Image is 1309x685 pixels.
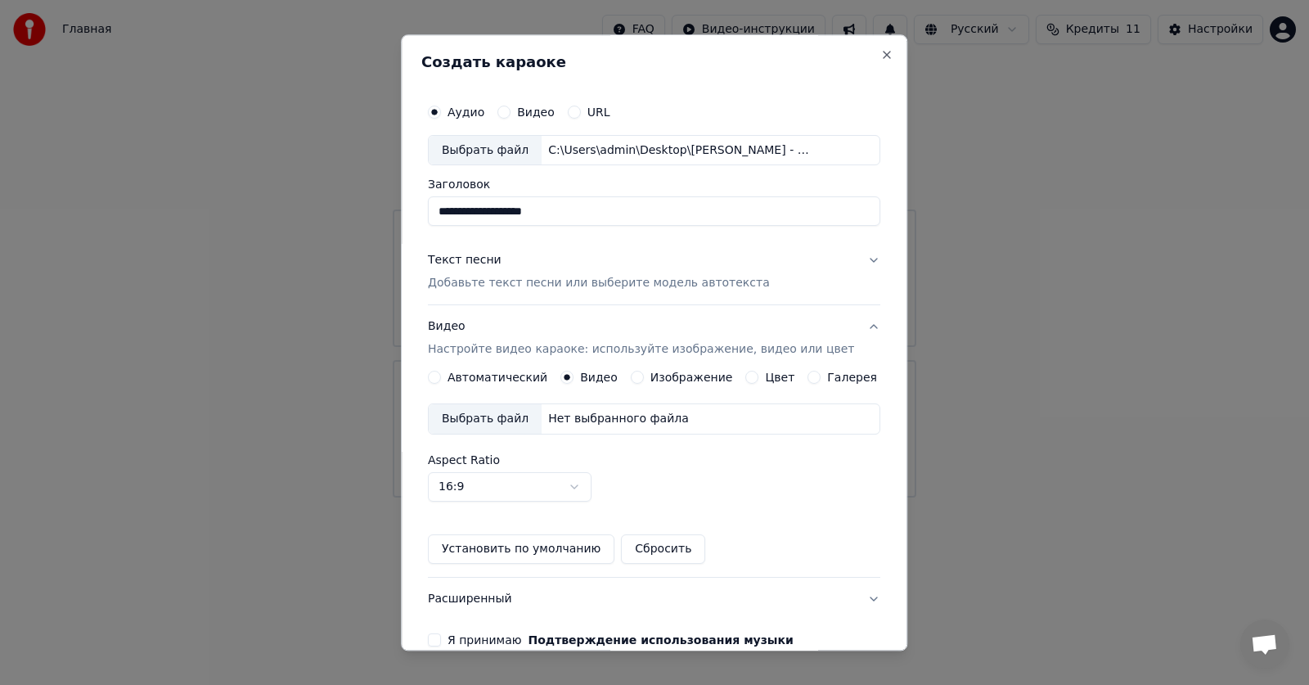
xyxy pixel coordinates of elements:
[587,106,610,118] label: URL
[428,535,614,565] button: Установить по умолчанию
[428,319,854,358] div: Видео
[542,412,695,428] div: Нет выбранного файла
[428,455,880,466] label: Aspect Ratio
[428,179,880,191] label: Заголовок
[428,240,880,305] button: Текст песниДобавьте текст песни или выберите модель автотекста
[428,253,502,269] div: Текст песни
[429,405,542,435] div: Выбрать файл
[622,535,706,565] button: Сбросить
[828,372,878,384] label: Галерея
[428,276,770,292] p: Добавьте текст песни или выберите модель автотекста
[428,579,880,621] button: Расширенный
[428,342,854,358] p: Настройте видео караоке: используйте изображение, видео или цвет
[529,635,794,647] button: Я принимаю
[542,142,820,159] div: C:\Users\admin\Desktop\[PERSON_NAME] - Сердцу не прикажешь.mp3
[448,106,484,118] label: Аудио
[448,635,794,647] label: Я принимаю
[448,372,547,384] label: Автоматический
[428,372,880,578] div: ВидеоНастройте видео караоке: используйте изображение, видео или цвет
[517,106,555,118] label: Видео
[650,372,733,384] label: Изображение
[580,372,618,384] label: Видео
[421,55,887,70] h2: Создать караоке
[766,372,795,384] label: Цвет
[428,306,880,372] button: ВидеоНастройте видео караоке: используйте изображение, видео или цвет
[429,136,542,165] div: Выбрать файл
